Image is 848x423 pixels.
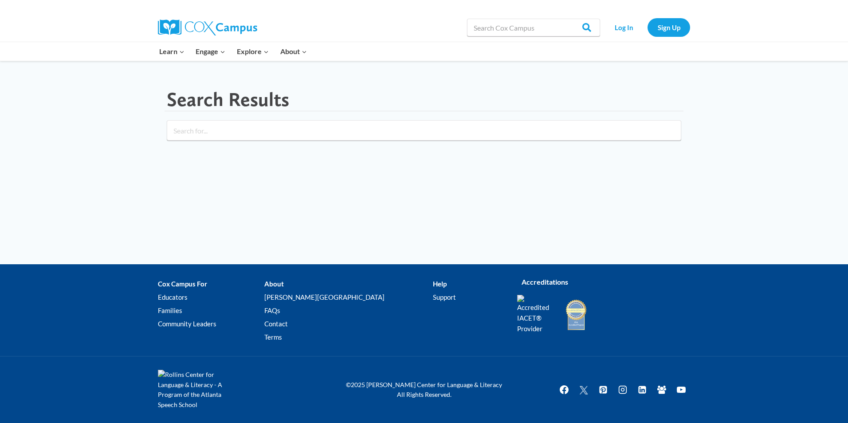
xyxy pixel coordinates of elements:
[522,278,568,286] strong: Accreditations
[555,381,573,399] a: Facebook
[158,317,264,331] a: Community Leaders
[565,298,587,331] img: IDA Accredited
[196,46,225,57] span: Engage
[158,370,238,410] img: Rollins Center for Language & Literacy - A Program of the Atlanta Speech School
[633,381,651,399] a: Linkedin
[467,19,600,36] input: Search Cox Campus
[605,18,690,36] nav: Secondary Navigation
[159,46,185,57] span: Learn
[614,381,632,399] a: Instagram
[158,20,257,35] img: Cox Campus
[167,88,289,111] h1: Search Results
[153,42,312,61] nav: Primary Navigation
[340,380,508,400] p: ©2025 [PERSON_NAME] Center for Language & Literacy All Rights Reserved.
[575,381,593,399] a: Twitter
[672,381,690,399] a: YouTube
[280,46,307,57] span: About
[158,291,264,304] a: Educators
[264,331,432,344] a: Terms
[264,304,432,317] a: FAQs
[578,385,589,395] img: Twitter X icon white
[517,295,555,334] img: Accredited IACET® Provider
[648,18,690,36] a: Sign Up
[158,304,264,317] a: Families
[605,18,643,36] a: Log In
[237,46,269,57] span: Explore
[167,120,681,141] input: Search for...
[264,317,432,331] a: Contact
[594,381,612,399] a: Pinterest
[433,291,504,304] a: Support
[264,291,432,304] a: [PERSON_NAME][GEOGRAPHIC_DATA]
[653,381,671,399] a: Facebook Group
